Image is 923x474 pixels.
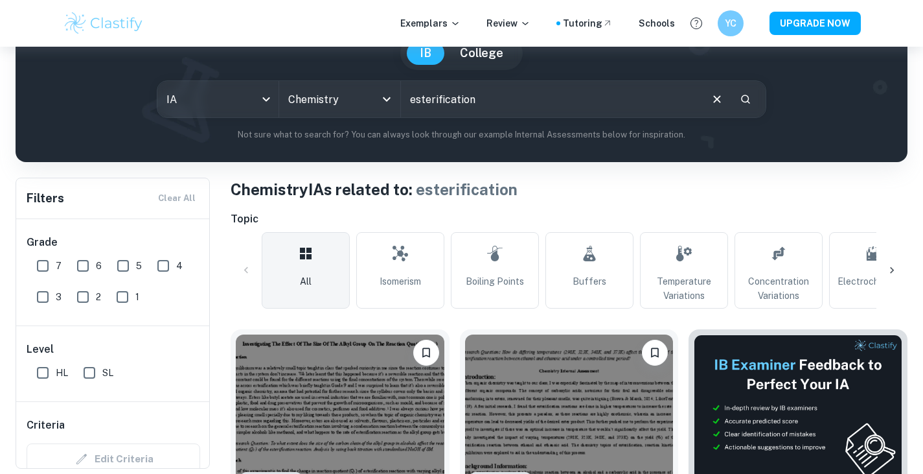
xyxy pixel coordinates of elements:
span: esterification [416,180,518,198]
span: Isomerism [380,274,421,289]
p: Review [486,16,530,30]
a: Schools [639,16,675,30]
p: Not sure what to search for? You can always look through our example Internal Assessments below f... [26,128,897,141]
button: IB [407,41,444,65]
span: 6 [96,259,102,273]
div: IA [157,81,279,117]
span: 1 [135,290,139,304]
h6: Filters [27,189,64,207]
h6: Topic [231,211,907,227]
button: Bookmark [642,340,668,366]
span: Temperature Variations [646,274,722,303]
span: 4 [176,259,183,273]
h6: Level [27,342,200,357]
h6: Criteria [27,418,65,433]
input: E.g. enthalpy of combustion, Winkler method, phosphate and temperature... [401,81,700,117]
span: 5 [136,259,142,273]
button: Search [735,88,757,110]
span: Boiling Points [466,274,524,289]
button: College [447,41,516,65]
span: SL [102,366,113,380]
button: Help and Feedback [685,12,707,34]
h1: Chemistry IAs related to: [231,178,907,201]
span: HL [56,366,68,380]
button: UPGRADE NOW [769,12,861,35]
img: Clastify logo [63,10,145,36]
span: 7 [56,259,62,273]
h6: YC [723,16,738,30]
span: 2 [96,290,101,304]
span: Electrochemistry [838,274,909,289]
h6: Grade [27,235,200,250]
span: 3 [56,290,62,304]
button: Clear [705,87,729,112]
span: All [300,274,312,289]
button: Bookmark [413,340,439,366]
span: Concentration Variations [740,274,817,303]
p: Exemplars [400,16,461,30]
a: Tutoring [563,16,613,30]
span: Buffers [573,274,606,289]
button: Open [378,90,396,108]
button: YC [718,10,744,36]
